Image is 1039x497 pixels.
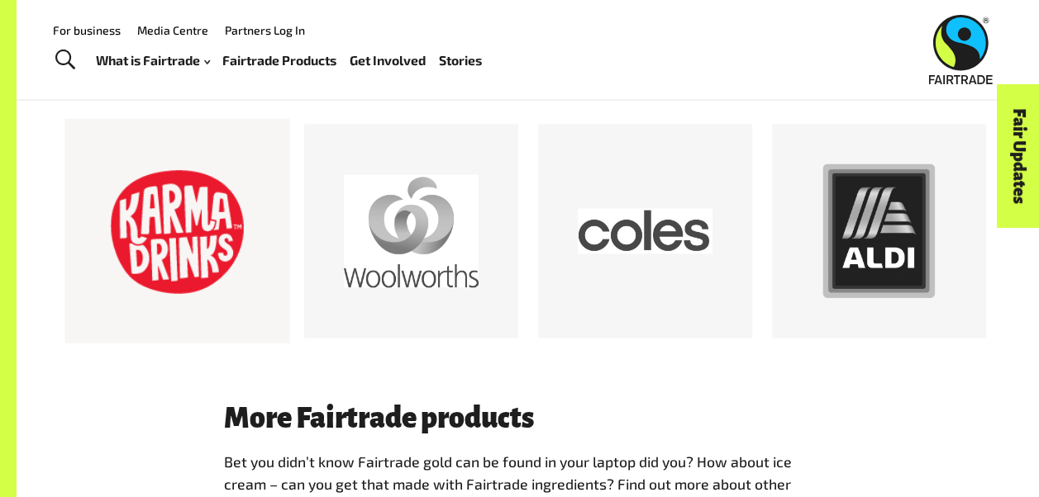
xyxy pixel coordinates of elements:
a: Partners Log In [225,23,305,37]
a: For business [53,23,121,37]
a: What is Fairtrade [96,49,210,72]
a: Stories [439,49,482,72]
a: Media Centre [137,23,208,37]
a: Toggle Search [45,40,85,81]
a: Fairtrade Products [222,49,336,72]
a: Get Involved [350,49,426,72]
h3: More Fairtrade products [224,404,832,435]
img: Fairtrade Australia New Zealand logo [929,15,993,84]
